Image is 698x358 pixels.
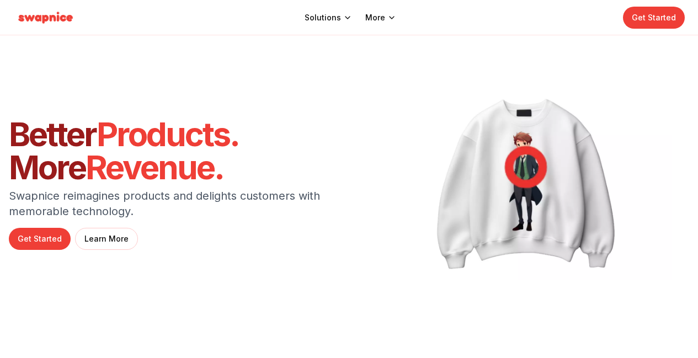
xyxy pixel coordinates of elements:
[380,88,672,280] img: Teddy Smart Plush Toy
[97,114,239,154] span: Products.
[13,9,78,26] img: Swapnice Logo
[9,228,71,250] a: Get Started
[623,7,685,29] a: Get Started
[9,117,336,184] h1: Better More
[75,228,138,250] a: Learn More
[9,188,336,219] p: Swapnice reimagines products and delights customers with memorable technology.
[305,12,352,23] button: Solutions
[86,147,223,187] span: Revenue.
[365,12,396,23] button: More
